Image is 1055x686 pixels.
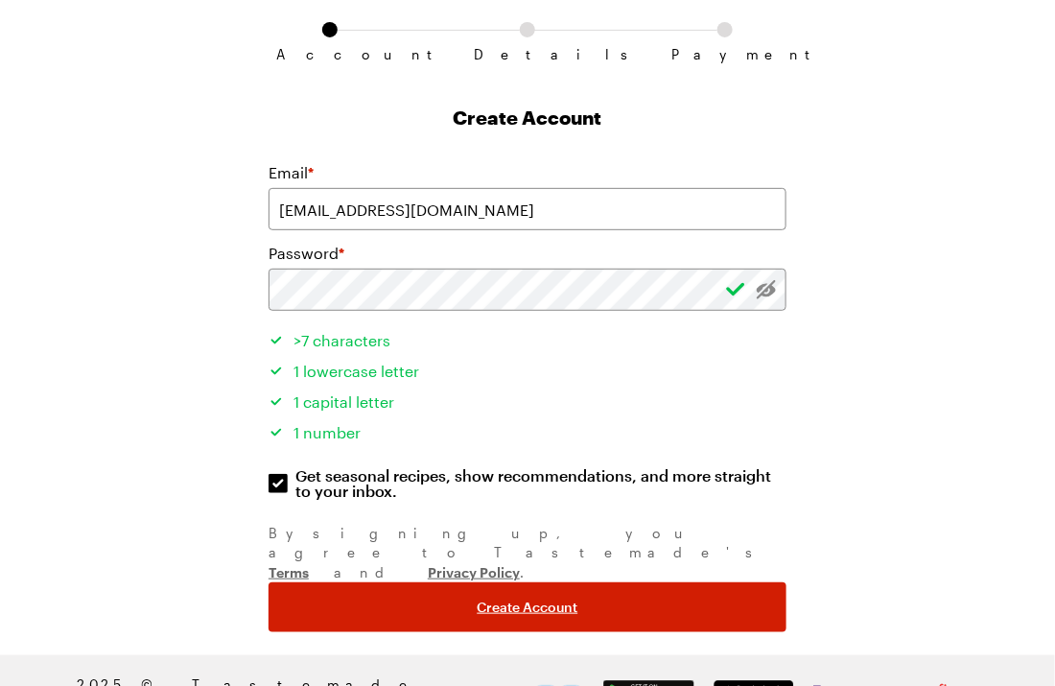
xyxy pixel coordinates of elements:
div: By signing up , you agree to Tastemade's and . [269,524,786,582]
input: Get seasonal recipes, show recommendations, and more straight to your inbox. [269,474,288,493]
span: >7 characters [293,331,390,349]
ol: Subscription checkout form navigation [269,22,786,47]
span: 1 lowercase letter [293,362,419,380]
label: Email [269,161,314,184]
span: 1 capital letter [293,392,394,411]
span: Create Account [478,598,578,617]
span: Details [474,47,581,62]
label: Password [269,242,344,265]
a: Privacy Policy [428,562,520,580]
a: Terms [269,562,309,580]
button: Create Account [269,582,786,632]
span: Account [276,47,384,62]
span: 1 number [293,423,361,441]
h1: Create Account [269,104,786,130]
span: Payment [671,47,779,62]
span: Get seasonal recipes, show recommendations, and more straight to your inbox. [295,468,788,499]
